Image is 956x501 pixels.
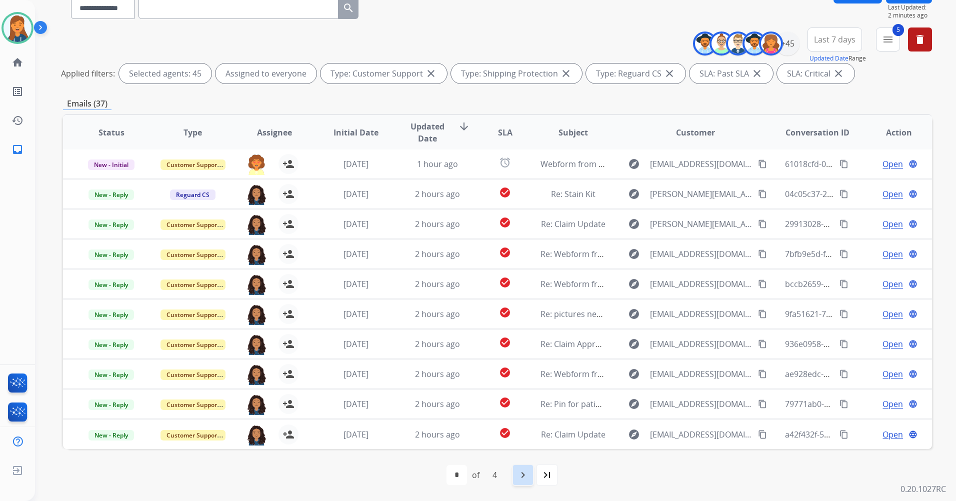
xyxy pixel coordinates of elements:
[785,126,849,138] span: Conversation ID
[785,278,940,289] span: bccb2659-3a3d-48ed-a231-ab444e895a95
[650,218,752,230] span: [PERSON_NAME][EMAIL_ADDRESS][PERSON_NAME][DOMAIN_NAME]
[88,309,134,320] span: New - Reply
[499,156,511,168] mat-icon: alarm
[88,189,134,200] span: New - Reply
[183,126,202,138] span: Type
[415,248,460,259] span: 2 hours ago
[908,219,917,228] mat-icon: language
[415,338,460,349] span: 2 hours ago
[882,33,894,45] mat-icon: menu
[882,248,903,260] span: Open
[908,279,917,288] mat-icon: language
[785,158,938,169] span: 61018cfd-0d86-4252-b0b7-7682449877e1
[758,159,767,168] mat-icon: content_copy
[689,63,773,83] div: SLA: Past SLA
[628,308,640,320] mat-icon: explore
[850,115,932,150] th: Action
[540,278,780,289] span: Re: Webform from [EMAIL_ADDRESS][DOMAIN_NAME] on [DATE]
[160,369,225,380] span: Customer Support
[11,85,23,97] mat-icon: list_alt
[499,306,511,318] mat-icon: check_circle
[160,399,225,410] span: Customer Support
[540,158,767,169] span: Webform from [EMAIL_ADDRESS][DOMAIN_NAME] on [DATE]
[343,158,368,169] span: [DATE]
[839,159,848,168] mat-icon: content_copy
[415,278,460,289] span: 2 hours ago
[405,120,450,144] span: Updated Date
[785,368,931,379] span: ae928edc-24f3-4fb5-9f42-cdc60308e0f3
[61,67,115,79] p: Applied filters:
[758,339,767,348] mat-icon: content_copy
[246,154,266,175] img: agent-avatar
[628,428,640,440] mat-icon: explore
[540,338,648,349] span: Re: Claim Approval - Stain Kit
[839,279,848,288] mat-icon: content_copy
[758,430,767,439] mat-icon: content_copy
[809,54,848,62] button: Updated Date
[908,189,917,198] mat-icon: language
[758,309,767,318] mat-icon: content_copy
[888,3,932,11] span: Last Updated:
[257,126,292,138] span: Assignee
[628,218,640,230] mat-icon: explore
[751,67,763,79] mat-icon: close
[343,398,368,409] span: [DATE]
[88,339,134,350] span: New - Reply
[88,399,134,410] span: New - Reply
[807,27,862,51] button: Last 7 days
[517,469,529,481] mat-icon: navigate_next
[160,279,225,290] span: Customer Support
[758,399,767,408] mat-icon: content_copy
[88,159,134,170] span: New - Initial
[809,54,866,62] span: Range
[650,428,752,440] span: [EMAIL_ADDRESS][DOMAIN_NAME]
[417,158,458,169] span: 1 hour ago
[839,219,848,228] mat-icon: content_copy
[333,126,378,138] span: Initial Date
[88,430,134,440] span: New - Reply
[908,369,917,378] mat-icon: language
[160,339,225,350] span: Customer Support
[98,126,124,138] span: Status
[499,396,511,408] mat-icon: check_circle
[586,63,685,83] div: Type: Reguard CS
[541,429,605,440] span: Re: Claim Update
[882,368,903,380] span: Open
[282,428,294,440] mat-icon: person_add
[758,189,767,198] mat-icon: content_copy
[650,338,752,350] span: [EMAIL_ADDRESS][DOMAIN_NAME]
[908,430,917,439] mat-icon: language
[839,189,848,198] mat-icon: content_copy
[343,338,368,349] span: [DATE]
[499,336,511,348] mat-icon: check_circle
[282,158,294,170] mat-icon: person_add
[343,188,368,199] span: [DATE]
[343,278,368,289] span: [DATE]
[282,308,294,320] mat-icon: person_add
[839,339,848,348] mat-icon: content_copy
[415,398,460,409] span: 2 hours ago
[119,63,211,83] div: Selected agents: 45
[11,114,23,126] mat-icon: history
[63,97,111,110] p: Emails (37)
[415,308,460,319] span: 2 hours ago
[343,308,368,319] span: [DATE]
[246,184,266,205] img: agent-avatar
[246,424,266,445] img: agent-avatar
[499,216,511,228] mat-icon: check_circle
[458,120,470,132] mat-icon: arrow_downward
[246,244,266,265] img: agent-avatar
[540,308,615,319] span: Re: pictures needed
[484,465,505,485] div: 4
[282,398,294,410] mat-icon: person_add
[88,249,134,260] span: New - Reply
[785,338,935,349] span: 936e0958-6708-4c5e-937d-60f15cb56f09
[663,67,675,79] mat-icon: close
[785,308,933,319] span: 9fa51621-7a0f-46fa-9e83-8a470a79a186
[540,398,636,409] span: Re: Pin for patio umbrella
[908,249,917,258] mat-icon: language
[282,248,294,260] mat-icon: person_add
[282,218,294,230] mat-icon: person_add
[540,248,780,259] span: Re: Webform from [EMAIL_ADDRESS][DOMAIN_NAME] on [DATE]
[832,67,844,79] mat-icon: close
